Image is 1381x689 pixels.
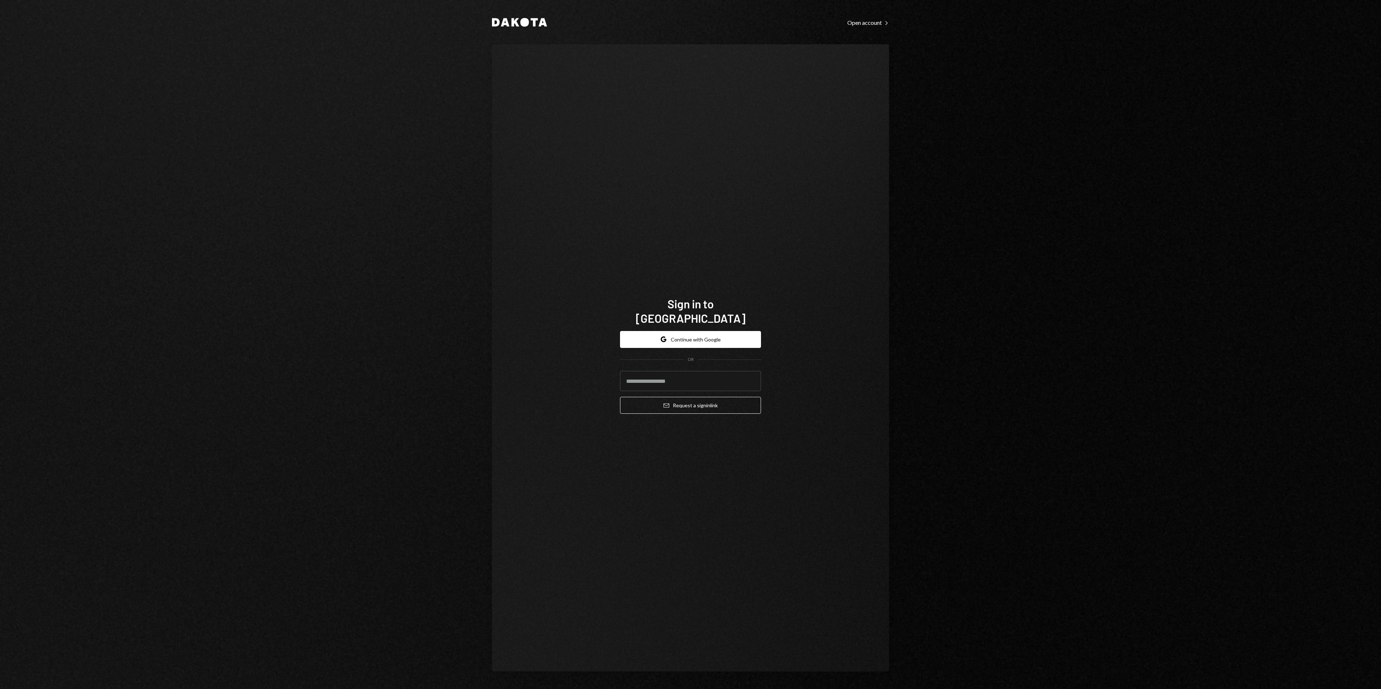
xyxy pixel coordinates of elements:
[847,18,889,26] a: Open account
[620,331,761,348] button: Continue with Google
[620,296,761,325] h1: Sign in to [GEOGRAPHIC_DATA]
[688,357,694,363] div: OR
[847,19,889,26] div: Open account
[620,397,761,414] button: Request a signinlink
